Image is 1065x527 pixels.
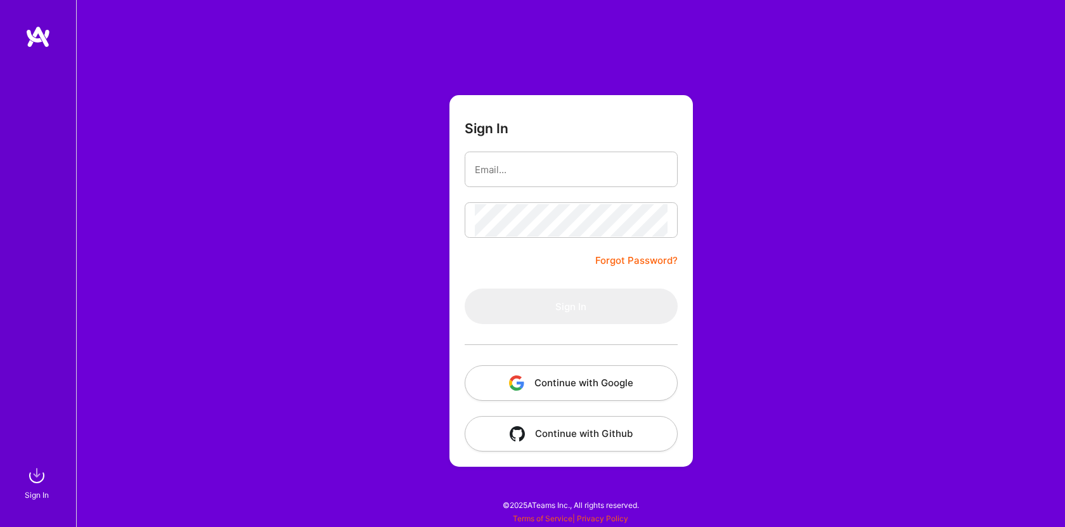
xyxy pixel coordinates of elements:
[595,253,678,268] a: Forgot Password?
[475,153,668,186] input: Email...
[465,416,678,452] button: Continue with Github
[465,289,678,324] button: Sign In
[510,426,525,441] img: icon
[465,365,678,401] button: Continue with Google
[577,514,628,523] a: Privacy Policy
[465,120,508,136] h3: Sign In
[25,488,49,502] div: Sign In
[513,514,628,523] span: |
[27,463,49,502] a: sign inSign In
[25,25,51,48] img: logo
[513,514,572,523] a: Terms of Service
[24,463,49,488] img: sign in
[76,489,1065,521] div: © 2025 ATeams Inc., All rights reserved.
[509,375,524,391] img: icon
